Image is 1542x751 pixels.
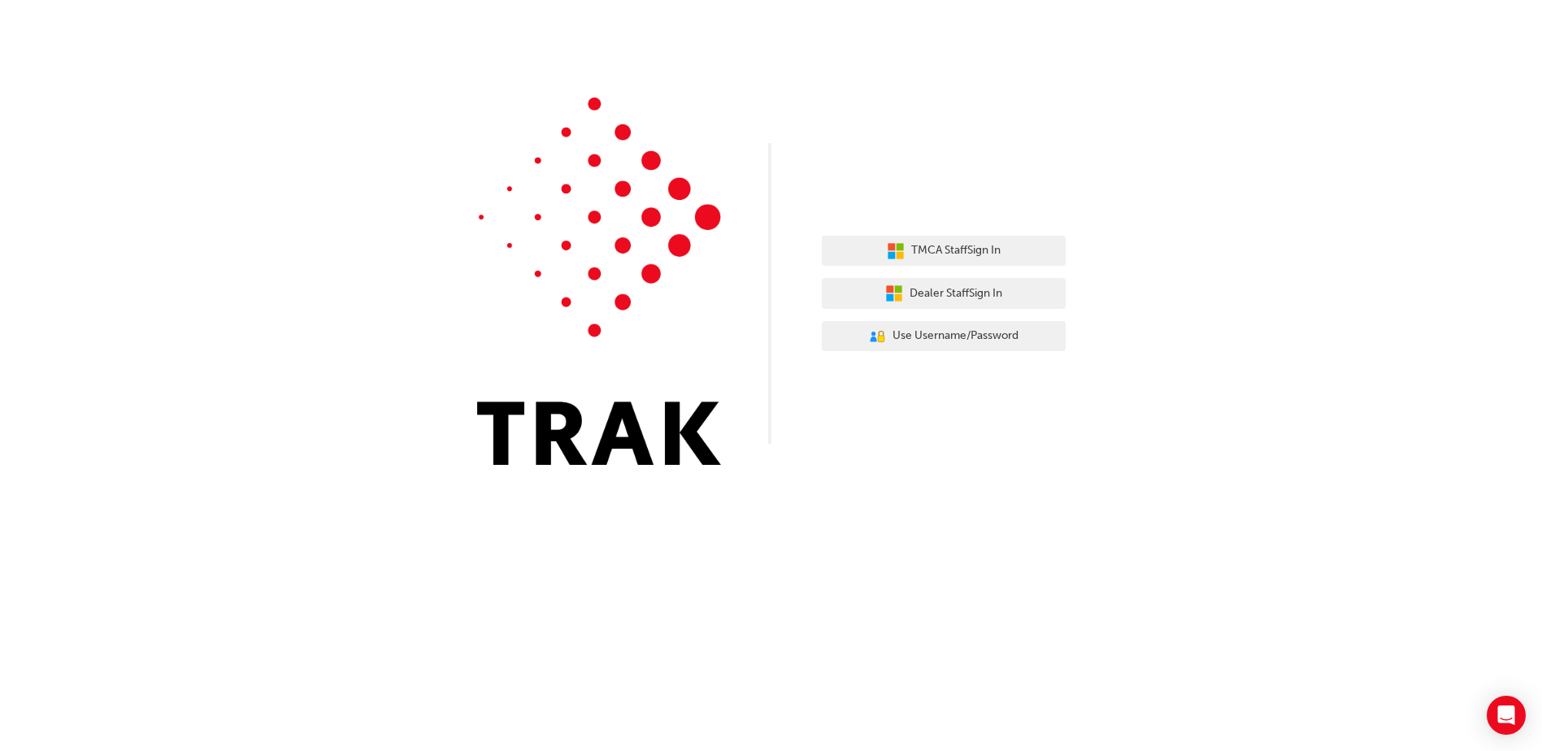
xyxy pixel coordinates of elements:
[911,241,1001,260] span: TMCA Staff Sign In
[822,321,1066,352] button: Use Username/Password
[477,98,721,465] img: Trak
[910,284,1002,303] span: Dealer Staff Sign In
[893,327,1019,345] span: Use Username/Password
[822,236,1066,267] button: TMCA StaffSign In
[1487,696,1526,735] div: Open Intercom Messenger
[822,278,1066,309] button: Dealer StaffSign In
